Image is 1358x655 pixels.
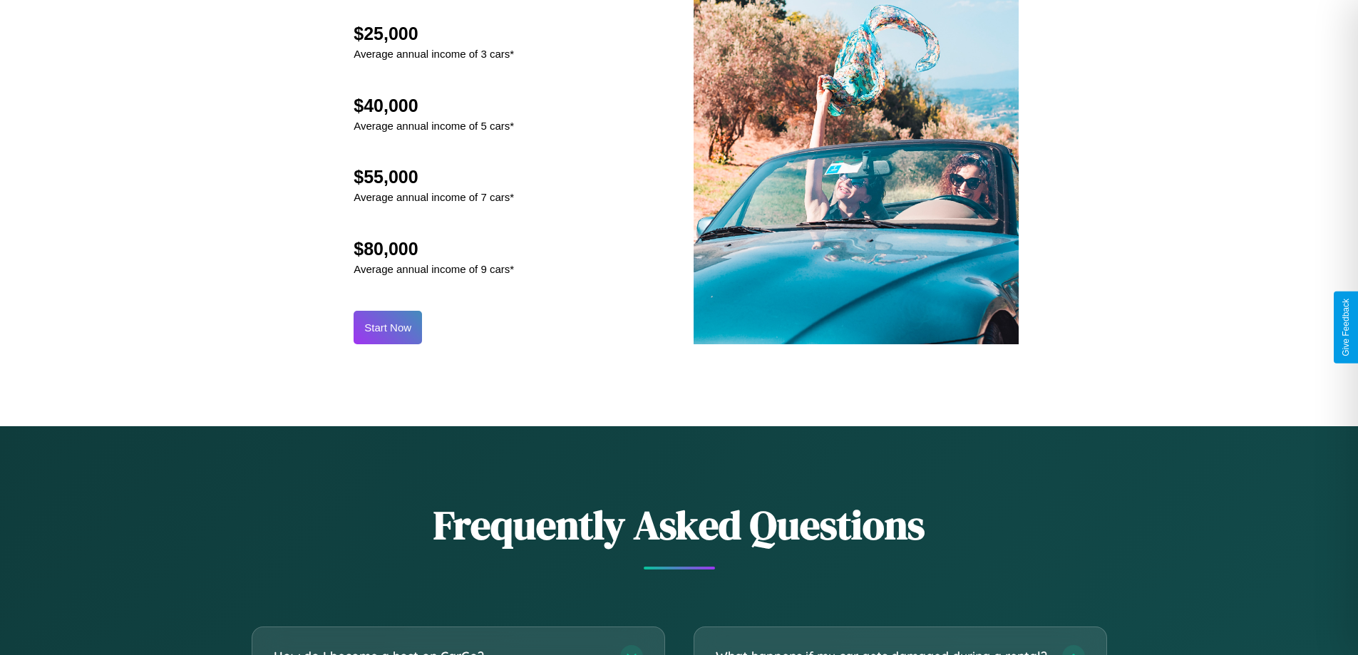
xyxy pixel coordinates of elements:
[354,167,514,187] h2: $55,000
[354,24,514,44] h2: $25,000
[354,44,514,63] p: Average annual income of 3 cars*
[354,239,514,259] h2: $80,000
[354,187,514,207] p: Average annual income of 7 cars*
[1341,299,1351,356] div: Give Feedback
[354,96,514,116] h2: $40,000
[252,497,1107,552] h2: Frequently Asked Questions
[354,311,422,344] button: Start Now
[354,259,514,279] p: Average annual income of 9 cars*
[354,116,514,135] p: Average annual income of 5 cars*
